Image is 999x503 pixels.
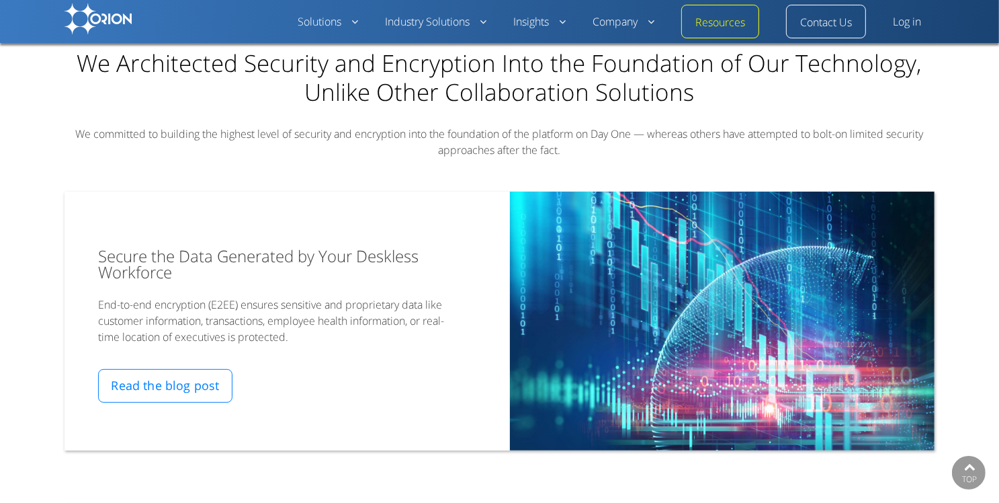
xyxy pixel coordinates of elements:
p: Secure the Data Generated by Your Deskless Workforce [98,248,456,280]
span: We committed to building the highest level of security and encryption into the foundation of the ... [76,126,924,157]
a: Company [593,14,654,30]
a: Insights [513,14,566,30]
img: Decorative image of chart graphics, binary code, globe graphic [510,192,935,473]
p: End-to-end encryption (E2EE) ensures sensitive and proprietary data like customer information, tr... [98,297,456,345]
img: Orion [64,3,132,34]
a: Solutions [298,14,358,30]
iframe: Chat Widget [758,348,999,503]
a: Log in [893,14,921,30]
h2: We Architected Security and Encryption Into the Foundation of Our Technology, Unlike Other Collab... [64,48,935,106]
a: Industry Solutions [385,14,486,30]
a: Read the blog post [98,369,232,403]
a: Contact Us [800,15,852,31]
a: Resources [695,15,745,31]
